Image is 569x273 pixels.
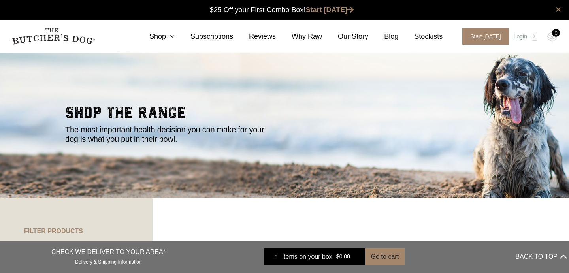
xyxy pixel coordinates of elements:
p: The most important health decision you can make for your dog is what you put in their bowl. [65,125,275,144]
span: $ [336,254,339,260]
button: BACK TO TOP [516,247,567,266]
bdi: 0.00 [336,254,350,260]
a: close [556,5,561,14]
a: Subscriptions [175,31,233,42]
span: Start [DATE] [462,28,509,45]
a: Our Story [322,31,368,42]
img: TBD_Cart-Empty.png [547,32,557,42]
a: Login [512,28,537,45]
a: Shop [134,31,175,42]
a: Start [DATE] [454,28,512,45]
a: 0 Items on your box $0.00 [264,248,365,265]
a: Why Raw [276,31,322,42]
a: Delivery & Shipping Information [75,257,141,265]
button: Go to cart [365,248,405,265]
a: Start [DATE] [306,6,354,14]
div: 0 [270,253,282,261]
a: Blog [368,31,398,42]
a: Reviews [233,31,276,42]
span: Items on your box [282,252,332,262]
div: 0 [552,29,560,37]
p: CHECK WE DELIVER TO YOUR AREA* [51,247,166,257]
a: Stockists [398,31,443,42]
h2: shop the range [65,105,504,125]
